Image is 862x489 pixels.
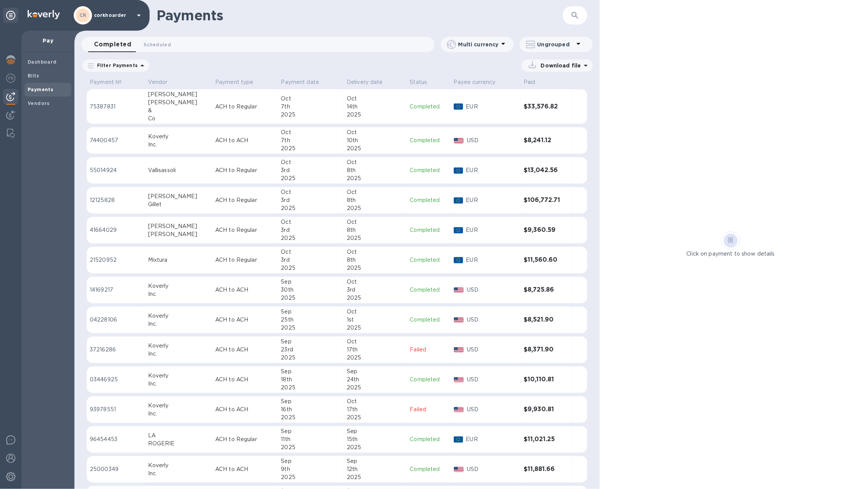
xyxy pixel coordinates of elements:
[347,414,404,422] div: 2025
[281,128,341,136] div: Oct
[281,111,341,119] div: 2025
[90,376,142,384] p: 03446925
[148,320,209,328] div: Inc.
[148,312,209,320] div: Koverly
[347,136,404,144] div: 10th
[467,286,518,294] p: USD
[281,278,341,286] div: Sep
[148,342,209,350] div: Koverly
[347,103,404,111] div: 14th
[524,316,569,323] h3: $8,521.90
[281,158,341,166] div: Oct
[28,73,39,79] b: Bills
[347,234,404,242] div: 2025
[148,282,209,290] div: Koverly
[347,465,404,473] div: 12th
[90,103,142,111] p: 75387831
[410,435,447,443] p: Completed
[281,226,341,234] div: 3rd
[454,138,464,143] img: USD
[148,107,209,115] div: &
[94,13,132,18] p: corkhoarder
[410,166,447,174] p: Completed
[90,286,142,294] p: 14169217
[524,103,569,110] h3: $33,576.82
[347,204,404,212] div: 2025
[347,78,383,86] p: Delivery date
[347,278,404,286] div: Oct
[148,402,209,410] div: Koverly
[28,59,57,65] b: Dashboard
[215,78,264,86] span: Payment type
[281,256,341,264] div: 3rd
[215,376,275,384] p: ACH to ACH
[281,397,341,405] div: Sep
[148,440,209,448] div: ROGERIE
[215,316,275,324] p: ACH to ACH
[410,405,447,414] p: Failed
[157,7,563,23] h1: Payments
[410,136,447,144] p: Completed
[524,466,569,473] h3: $11,881.66
[467,316,518,324] p: USD
[281,384,341,392] div: 2025
[454,317,464,323] img: USD
[347,473,404,481] div: 2025
[347,294,404,302] div: 2025
[281,457,341,465] div: Sep
[410,376,447,384] p: Completed
[281,435,341,443] div: 11th
[215,435,275,443] p: ACH to Regular
[347,376,404,384] div: 24th
[148,141,209,149] div: Inc.
[347,443,404,451] div: 2025
[467,465,518,473] p: USD
[148,90,209,98] div: [PERSON_NAME]
[347,196,404,204] div: 8th
[410,78,427,86] p: Status
[90,78,132,86] span: Payment №
[466,256,518,264] p: EUR
[90,136,142,144] p: 74400457
[524,436,569,443] h3: $11,021.25
[347,188,404,196] div: Oct
[281,346,341,354] div: 23rd
[454,467,464,472] img: USD
[215,103,275,111] p: ACH to Regular
[281,405,341,414] div: 16th
[347,457,404,465] div: Sep
[347,308,404,316] div: Oct
[347,144,404,153] div: 2025
[281,196,341,204] div: 3rd
[143,41,171,49] span: Scheduled
[524,197,569,204] h3: $106,772.71
[410,256,447,264] p: Completed
[458,41,499,48] p: Multi currency
[215,465,275,473] p: ACH to ACH
[215,136,275,144] p: ACH to ACH
[90,316,142,324] p: 04228106
[90,78,122,86] p: Payment №
[281,166,341,174] div: 3rd
[454,347,464,353] img: USD
[148,469,209,478] div: Inc.
[148,372,209,380] div: Koverly
[454,407,464,412] img: USD
[410,103,447,111] p: Completed
[6,74,15,83] img: Foreign exchange
[281,427,341,435] div: Sep
[281,78,320,86] p: Payment date
[90,346,142,354] p: 37216286
[347,397,404,405] div: Oct
[281,188,341,196] div: Oct
[410,316,447,324] p: Completed
[347,354,404,362] div: 2025
[148,410,209,418] div: Inc.
[148,78,178,86] span: Vendor
[281,204,341,212] div: 2025
[454,78,506,86] span: Payee currency
[524,376,569,383] h3: $10,110.81
[281,465,341,473] div: 9th
[215,286,275,294] p: ACH to ACH
[281,174,341,182] div: 2025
